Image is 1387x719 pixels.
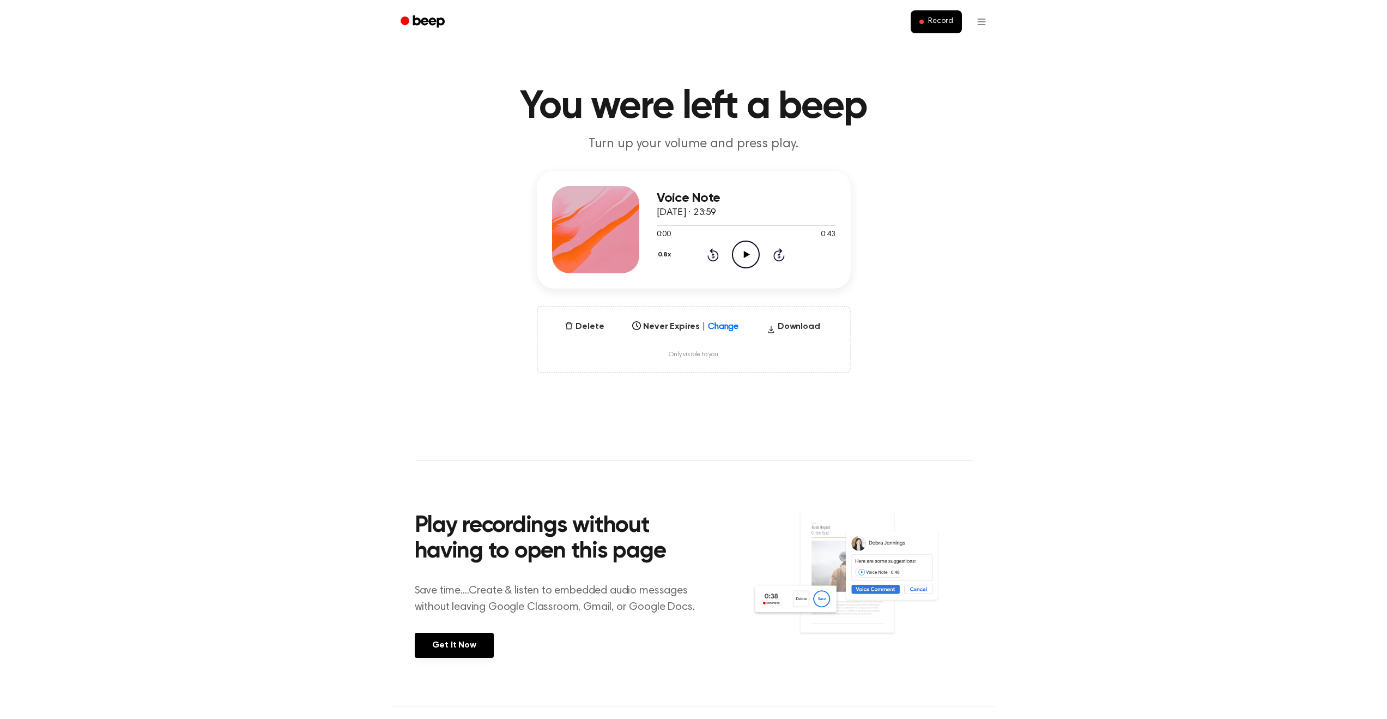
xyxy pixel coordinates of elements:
[762,320,825,338] button: Download
[752,510,972,657] img: Voice Comments on Docs and Recording Widget
[911,10,961,33] button: Record
[821,229,835,241] span: 0:43
[657,191,835,206] h3: Voice Note
[393,11,455,33] a: Beep
[657,245,675,264] button: 0.8x
[415,633,494,658] a: Get It Now
[968,9,995,35] button: Open menu
[657,208,717,218] span: [DATE] · 23:59
[415,87,973,127] h1: You were left a beep
[669,351,718,359] span: Only visible to you
[415,583,708,615] p: Save time....Create & listen to embedded audio messages without leaving Google Classroom, Gmail, ...
[415,513,708,565] h2: Play recordings without having to open this page
[657,229,671,241] span: 0:00
[928,17,953,27] span: Record
[484,135,903,153] p: Turn up your volume and press play.
[560,320,608,333] button: Delete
